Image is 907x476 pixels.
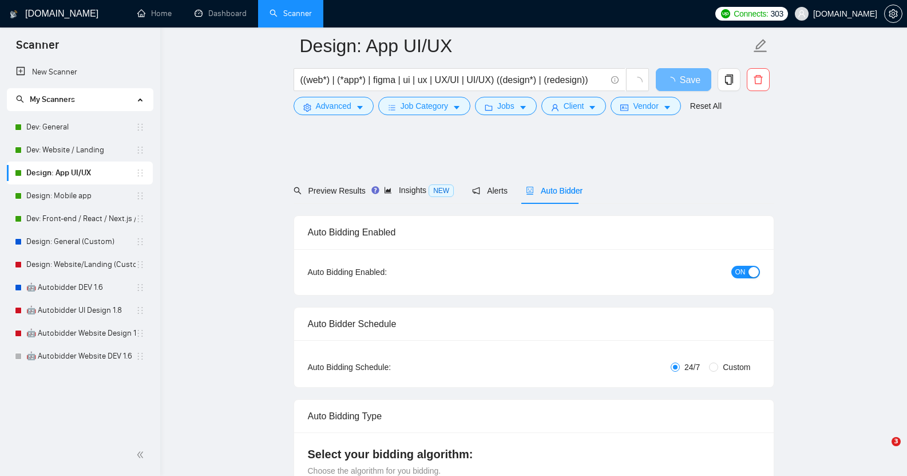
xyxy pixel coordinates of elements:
span: notification [472,187,480,195]
h4: Select your bidding algorithm: [308,446,760,462]
span: holder [136,191,145,200]
span: caret-down [588,103,596,112]
a: Dev: Website / Landing [26,139,136,162]
li: Dev: Website / Landing [7,139,153,162]
span: loading [666,77,680,86]
span: Client [564,100,584,112]
span: caret-down [356,103,364,112]
a: Design: Mobile app [26,184,136,207]
a: 🤖 Autobidder Website DEV 1.6 [26,345,136,368]
a: dashboardDashboard [195,9,247,18]
span: holder [136,168,145,178]
button: Save [656,68,711,91]
span: caret-down [663,103,671,112]
div: Auto Bidding Type [308,400,760,432]
span: ON [735,266,746,278]
li: Design: Website/Landing (Custom) [7,253,153,276]
button: barsJob Categorycaret-down [378,97,470,115]
a: homeHome [137,9,172,18]
iframe: Intercom live chat [868,437,896,465]
span: holder [136,237,145,246]
span: Alerts [472,186,508,195]
button: copy [718,68,740,91]
a: searchScanner [270,9,312,18]
span: info-circle [611,76,619,84]
span: loading [632,77,643,87]
span: holder [136,283,145,292]
span: user [551,103,559,112]
span: setting [303,103,311,112]
a: Design: Website/Landing (Custom) [26,253,136,276]
button: setting [884,5,902,23]
button: idcardVendorcaret-down [611,97,680,115]
input: Search Freelance Jobs... [300,73,606,87]
a: 🤖 Autobidder Website Design 1.8 [26,322,136,345]
span: Jobs [497,100,514,112]
li: Design: App UI/UX [7,162,153,184]
span: Connects: [734,7,768,20]
span: holder [136,352,145,361]
a: Dev: Front-end / React / Next.js / WebGL / GSAP [26,207,136,230]
span: caret-down [519,103,527,112]
a: 🤖 Autobidder UI Design 1.8 [26,299,136,322]
a: 🤖 Autobidder DEV 1.6 [26,276,136,299]
span: double-left [136,449,148,461]
span: 3 [892,437,901,446]
span: holder [136,123,145,132]
a: setting [884,9,902,18]
span: holder [136,145,145,155]
span: delete [747,74,769,85]
span: holder [136,306,145,315]
span: bars [388,103,396,112]
span: 24/7 [680,361,704,373]
span: Save [680,73,700,87]
div: Tooltip anchor [370,185,381,195]
span: area-chart [384,186,392,194]
span: setting [885,9,902,18]
li: New Scanner [7,61,153,84]
a: Design: General (Custom) [26,230,136,253]
span: My Scanners [16,95,75,104]
span: Auto Bidder [526,186,583,195]
span: idcard [620,103,628,112]
button: folderJobscaret-down [475,97,537,115]
input: Scanner name... [300,32,751,60]
span: search [294,187,302,195]
span: Insights [384,186,454,195]
span: Job Category [401,100,448,112]
span: search [16,95,24,103]
div: Auto Bidding Enabled [308,216,760,249]
img: upwork-logo.png [721,9,730,18]
span: 303 [771,7,783,20]
button: settingAdvancedcaret-down [294,97,374,115]
span: Advanced [316,100,351,112]
a: Design: App UI/UX [26,162,136,184]
img: logo [10,5,18,23]
span: caret-down [453,103,461,112]
a: New Scanner [16,61,144,84]
span: Preview Results [294,186,366,195]
span: holder [136,260,145,269]
li: Dev: Front-end / React / Next.js / WebGL / GSAP [7,207,153,230]
button: delete [747,68,770,91]
span: holder [136,214,145,223]
span: edit [753,38,768,53]
span: copy [718,74,740,85]
span: Custom [718,361,755,373]
span: holder [136,329,145,338]
span: My Scanners [30,95,75,104]
button: userClientcaret-down [541,97,607,115]
a: Dev: General [26,116,136,139]
div: Auto Bidder Schedule [308,308,760,340]
li: 🤖 Autobidder Website DEV 1.6 [7,345,153,368]
li: 🤖 Autobidder UI Design 1.8 [7,299,153,322]
li: Design: General (Custom) [7,230,153,253]
span: Scanner [7,37,68,61]
span: Vendor [633,100,658,112]
span: folder [485,103,493,112]
li: Design: Mobile app [7,184,153,207]
li: 🤖 Autobidder DEV 1.6 [7,276,153,299]
span: robot [526,187,534,195]
span: NEW [429,184,454,197]
li: Dev: General [7,116,153,139]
